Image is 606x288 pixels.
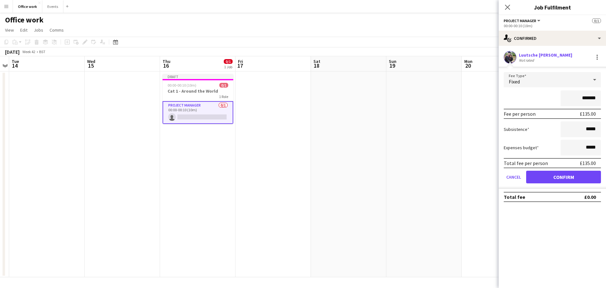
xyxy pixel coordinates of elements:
[34,27,43,33] span: Jobs
[163,88,233,94] h3: Cat 1 - Around the World
[87,58,95,64] span: Wed
[499,31,606,46] div: Confirmed
[504,111,536,117] div: Fee per person
[519,58,535,63] div: Not rated
[584,194,596,200] div: £0.00
[18,26,30,34] a: Edit
[580,160,596,166] div: £135.00
[219,94,228,99] span: 1 Role
[580,111,596,117] div: £135.00
[499,3,606,11] h3: Job Fulfilment
[13,0,42,13] button: Office work
[504,18,536,23] span: Project Manager
[224,59,233,64] span: 0/1
[313,58,320,64] span: Sat
[224,64,232,69] div: 1 Job
[504,126,529,132] label: Subsistence
[504,160,548,166] div: Total fee per person
[50,27,64,33] span: Comms
[163,58,170,64] span: Thu
[163,74,233,79] div: Draft
[509,78,520,85] span: Fixed
[163,74,233,124] app-job-card: Draft00:00-00:10 (10m)0/1Cat 1 - Around the World1 RoleProject Manager0/100:00-00:10 (10m)
[163,101,233,124] app-card-role: Project Manager0/100:00-00:10 (10m)
[463,62,472,69] span: 20
[31,26,46,34] a: Jobs
[168,83,196,88] span: 00:00-00:10 (10m)
[21,49,37,54] span: Week 42
[238,58,243,64] span: Fri
[504,18,541,23] button: Project Manager
[504,145,539,150] label: Expenses budget
[312,62,320,69] span: 18
[11,62,19,69] span: 14
[504,194,525,200] div: Total fee
[3,26,16,34] a: View
[12,58,19,64] span: Tue
[464,58,472,64] span: Mon
[5,49,20,55] div: [DATE]
[86,62,95,69] span: 15
[42,0,63,13] button: Events
[5,27,14,33] span: View
[237,62,243,69] span: 17
[219,83,228,88] span: 0/1
[162,62,170,69] span: 16
[519,52,572,58] div: Luutsche [PERSON_NAME]
[389,58,396,64] span: Sun
[5,15,44,25] h1: Office work
[526,171,601,183] button: Confirm
[20,27,27,33] span: Edit
[592,18,601,23] span: 0/1
[39,49,45,54] div: BST
[504,171,524,183] button: Cancel
[504,23,601,28] div: 00:00-00:10 (10m)
[388,62,396,69] span: 19
[47,26,66,34] a: Comms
